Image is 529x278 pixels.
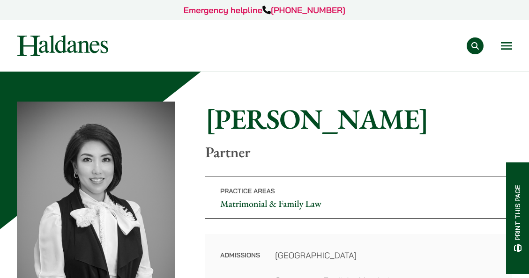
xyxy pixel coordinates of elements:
[220,198,321,210] a: Matrimonial & Family Law
[184,5,345,15] a: Emergency helpline[PHONE_NUMBER]
[275,249,497,262] dd: [GEOGRAPHIC_DATA]
[17,35,108,56] img: Logo of Haldanes
[220,249,260,274] dt: Admissions
[205,143,512,161] p: Partner
[205,102,512,136] h1: [PERSON_NAME]
[220,187,275,195] span: Practice Areas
